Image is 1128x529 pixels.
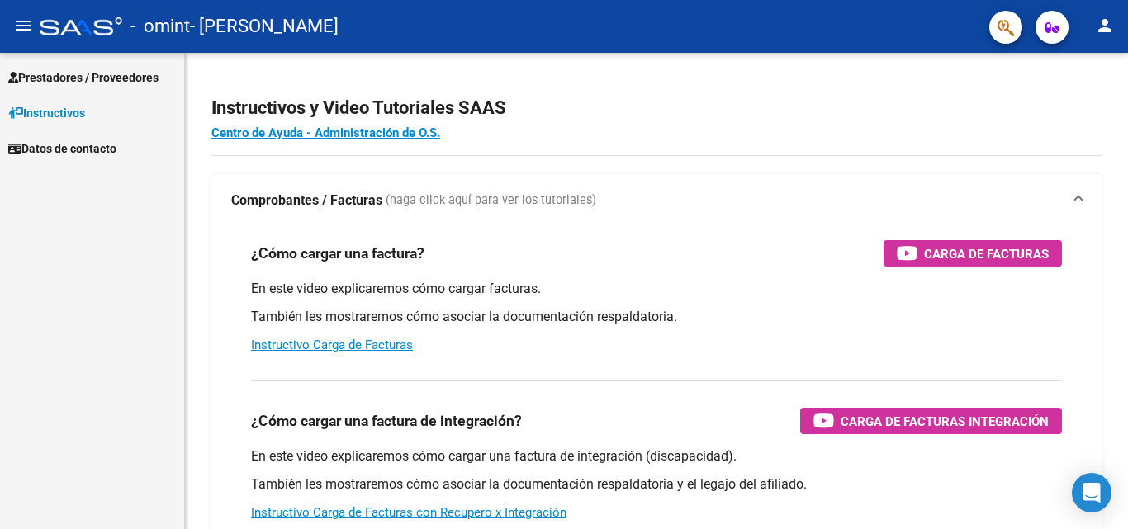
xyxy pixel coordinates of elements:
p: También les mostraremos cómo asociar la documentación respaldatoria y el legajo del afiliado. [251,475,1062,494]
button: Carga de Facturas [884,240,1062,267]
p: En este video explicaremos cómo cargar una factura de integración (discapacidad). [251,447,1062,465]
mat-icon: menu [13,16,33,35]
a: Centro de Ayuda - Administración de O.S. [211,125,440,140]
h2: Instructivos y Video Tutoriales SAAS [211,92,1102,124]
p: También les mostraremos cómo asociar la documentación respaldatoria. [251,308,1062,326]
span: - [PERSON_NAME] [190,8,339,45]
h3: ¿Cómo cargar una factura de integración? [251,409,522,432]
span: - omint [130,8,190,45]
span: Prestadores / Proveedores [8,68,159,87]
span: (haga click aquí para ver los tutoriales) [386,191,596,210]
div: Open Intercom Messenger [1072,473,1111,512]
p: En este video explicaremos cómo cargar facturas. [251,280,1062,298]
h3: ¿Cómo cargar una factura? [251,242,424,265]
strong: Comprobantes / Facturas [231,191,382,210]
a: Instructivo Carga de Facturas [251,338,413,352]
button: Carga de Facturas Integración [800,408,1062,434]
mat-expansion-panel-header: Comprobantes / Facturas (haga click aquí para ver los tutoriales) [211,174,1102,227]
span: Datos de contacto [8,139,116,158]
mat-icon: person [1095,16,1115,35]
span: Carga de Facturas [924,243,1049,264]
a: Instructivo Carga de Facturas con Recupero x Integración [251,505,566,520]
span: Carga de Facturas Integración [841,411,1049,432]
span: Instructivos [8,104,85,122]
